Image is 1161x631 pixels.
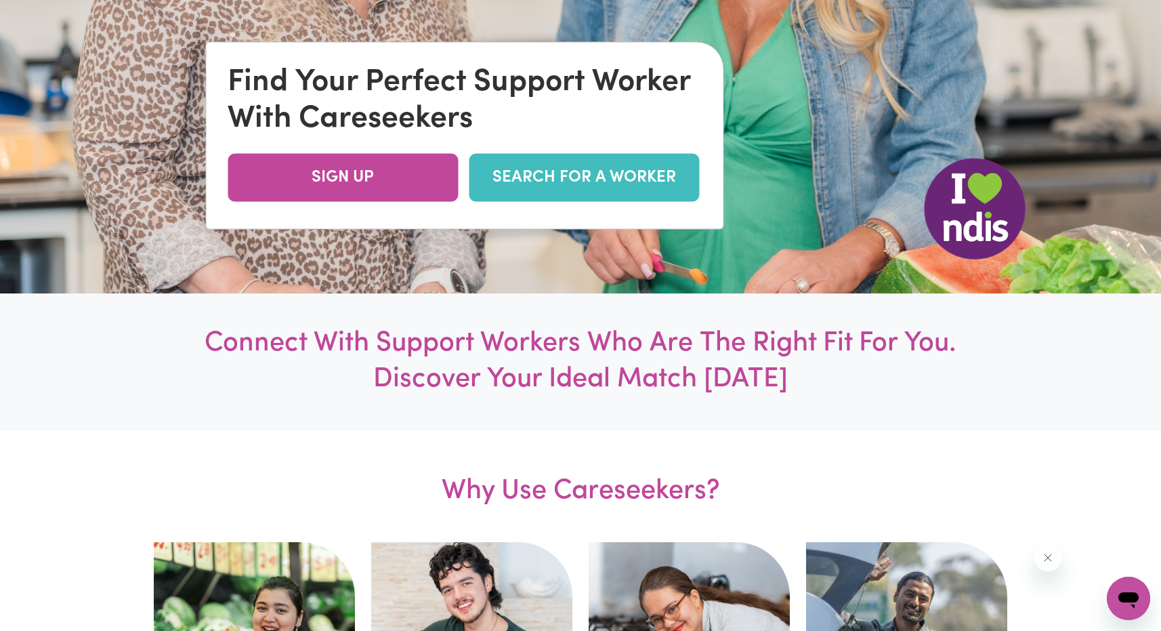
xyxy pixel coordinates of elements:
[228,64,701,138] div: Find Your Perfect Support Worker With Careseekers
[228,154,458,202] a: SIGN UP
[469,154,699,202] a: SEARCH FOR A WORKER
[290,430,871,542] h3: Why Use Careseekers?
[924,158,1026,260] img: NDIS Logo
[1034,544,1061,571] iframe: Close message
[178,326,983,398] h1: Connect With Support Workers Who Are The Right Fit For You. Discover Your Ideal Match [DATE]
[8,9,82,20] span: Need any help?
[1107,577,1150,620] iframe: Button to launch messaging window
